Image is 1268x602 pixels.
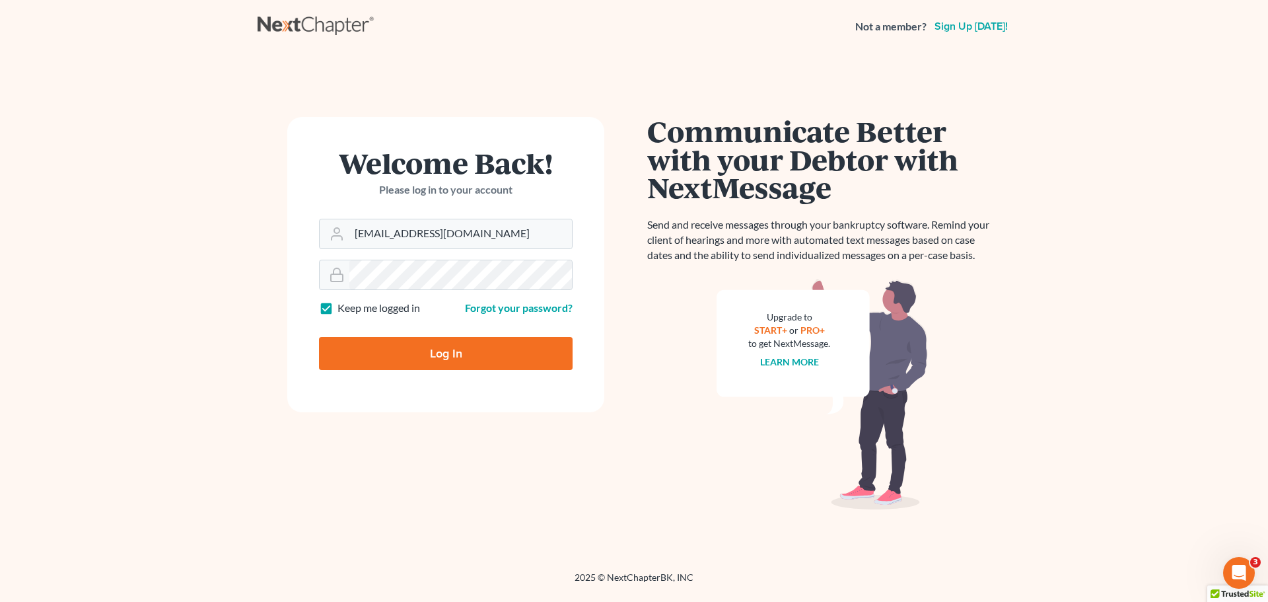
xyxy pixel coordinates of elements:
a: START+ [754,324,787,336]
iframe: Intercom live chat [1223,557,1255,589]
a: Sign up [DATE]! [932,21,1010,32]
strong: Not a member? [855,19,927,34]
label: Keep me logged in [337,301,420,316]
div: to get NextMessage. [748,337,830,350]
span: or [789,324,798,336]
p: Please log in to your account [319,182,573,198]
h1: Welcome Back! [319,149,573,177]
img: nextmessage_bg-59042aed3d76b12b5cd301f8e5b87938c9018125f34e5fa2b7a6b67550977c72.svg [717,279,928,510]
a: PRO+ [800,324,825,336]
h1: Communicate Better with your Debtor with NextMessage [647,117,997,202]
input: Email Address [349,219,572,248]
div: 2025 © NextChapterBK, INC [258,571,1010,595]
p: Send and receive messages through your bankruptcy software. Remind your client of hearings and mo... [647,217,997,263]
span: 3 [1250,557,1261,568]
a: Learn more [760,356,819,367]
input: Log In [319,337,573,370]
div: Upgrade to [748,311,830,324]
a: Forgot your password? [465,301,573,314]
